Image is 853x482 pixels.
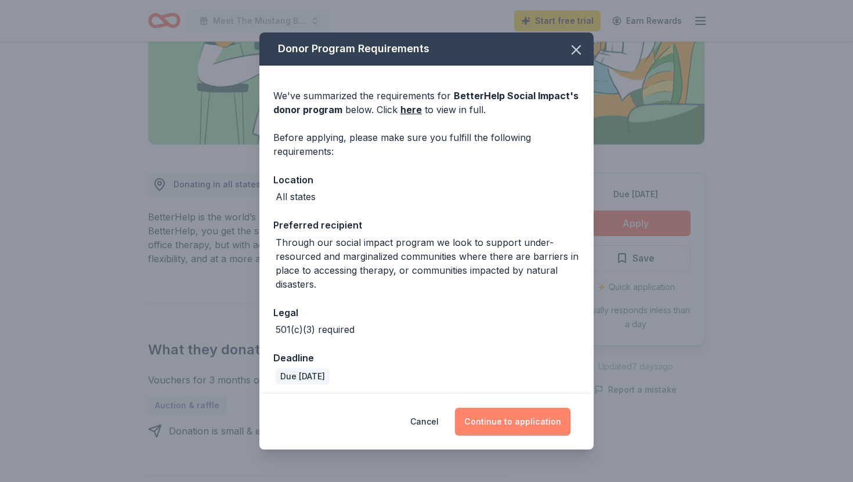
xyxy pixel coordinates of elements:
[259,32,594,66] div: Donor Program Requirements
[276,235,580,291] div: Through our social impact program we look to support under-resourced and marginalized communities...
[276,368,330,385] div: Due [DATE]
[273,305,580,320] div: Legal
[273,89,580,117] div: We've summarized the requirements for below. Click to view in full.
[273,131,580,158] div: Before applying, please make sure you fulfill the following requirements:
[276,190,316,204] div: All states
[273,218,580,233] div: Preferred recipient
[276,322,355,336] div: 501(c)(3) required
[400,103,422,117] a: here
[273,350,580,365] div: Deadline
[410,408,439,436] button: Cancel
[273,172,580,187] div: Location
[455,408,570,436] button: Continue to application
